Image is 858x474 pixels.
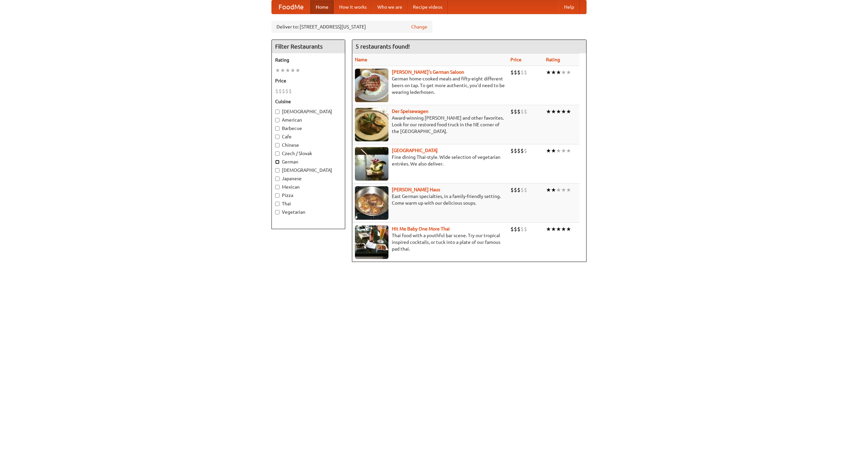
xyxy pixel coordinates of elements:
li: ★ [551,69,556,76]
input: Cafe [275,135,280,139]
li: $ [514,225,517,233]
label: Vegetarian [275,209,342,215]
img: speisewagen.jpg [355,108,388,141]
label: [DEMOGRAPHIC_DATA] [275,167,342,174]
label: American [275,117,342,123]
li: ★ [561,225,566,233]
a: [PERSON_NAME]'s German Saloon [392,69,464,75]
label: Barbecue [275,125,342,132]
a: Price [510,57,522,62]
li: $ [517,108,520,115]
a: Who we are [372,0,408,14]
li: $ [520,147,524,154]
li: ★ [556,147,561,154]
a: Der Speisewagen [392,109,428,114]
li: $ [524,225,527,233]
a: Rating [546,57,560,62]
input: Barbecue [275,126,280,131]
p: Award-winning [PERSON_NAME] and other favorites. Look for our restored food truck in the NE corne... [355,115,505,135]
li: ★ [551,108,556,115]
li: ★ [566,69,571,76]
img: kohlhaus.jpg [355,186,388,220]
li: $ [520,69,524,76]
li: $ [514,108,517,115]
a: Name [355,57,367,62]
li: $ [517,225,520,233]
li: $ [520,108,524,115]
li: ★ [561,108,566,115]
li: $ [289,87,292,95]
li: ★ [556,186,561,194]
input: Chinese [275,143,280,147]
label: Mexican [275,184,342,190]
a: Home [310,0,334,14]
div: Deliver to: [STREET_ADDRESS][US_STATE] [271,21,432,33]
li: ★ [556,69,561,76]
li: ★ [566,186,571,194]
input: Thai [275,202,280,206]
p: East German specialties, in a family-friendly setting. Come warm up with our delicious soups. [355,193,505,206]
label: Pizza [275,192,342,199]
a: Recipe videos [408,0,448,14]
li: $ [520,225,524,233]
li: $ [282,87,285,95]
label: Chinese [275,142,342,148]
li: $ [524,108,527,115]
li: $ [524,69,527,76]
h5: Price [275,77,342,84]
li: ★ [556,225,561,233]
li: ★ [561,186,566,194]
li: $ [517,186,520,194]
label: Cafe [275,133,342,140]
li: $ [510,108,514,115]
p: German home-cooked meals and fifty-eight different beers on tap. To get more authentic, you'd nee... [355,75,505,95]
input: [DEMOGRAPHIC_DATA] [275,110,280,114]
label: Czech / Slovak [275,150,342,157]
li: ★ [566,108,571,115]
li: $ [524,147,527,154]
li: $ [514,186,517,194]
li: ★ [290,67,295,74]
input: German [275,160,280,164]
li: ★ [551,225,556,233]
p: Thai food with a youthful bar scene. Try our tropical inspired cocktails, or tuck into a plate of... [355,232,505,252]
a: [PERSON_NAME] Haus [392,187,440,192]
li: $ [510,225,514,233]
a: [GEOGRAPHIC_DATA] [392,148,438,153]
li: ★ [546,147,551,154]
li: $ [514,69,517,76]
a: FoodMe [272,0,310,14]
li: $ [517,147,520,154]
li: ★ [566,147,571,154]
a: Help [559,0,579,14]
li: ★ [556,108,561,115]
h5: Cuisine [275,98,342,105]
input: Pizza [275,193,280,198]
img: babythai.jpg [355,225,388,259]
input: American [275,118,280,122]
img: esthers.jpg [355,69,388,102]
label: Japanese [275,175,342,182]
input: Czech / Slovak [275,151,280,156]
li: ★ [566,225,571,233]
li: $ [510,69,514,76]
input: Japanese [275,177,280,181]
li: $ [510,186,514,194]
li: ★ [561,147,566,154]
li: $ [279,87,282,95]
input: Mexican [275,185,280,189]
h4: Filter Restaurants [272,40,345,53]
label: Thai [275,200,342,207]
li: ★ [285,67,290,74]
a: How it works [334,0,372,14]
p: Fine dining Thai-style. Wide selection of vegetarian entrées. We also deliver. [355,154,505,167]
li: ★ [280,67,285,74]
a: Hit Me Baby One More Thai [392,226,450,231]
h5: Rating [275,57,342,63]
li: ★ [546,186,551,194]
li: $ [510,147,514,154]
label: German [275,158,342,165]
